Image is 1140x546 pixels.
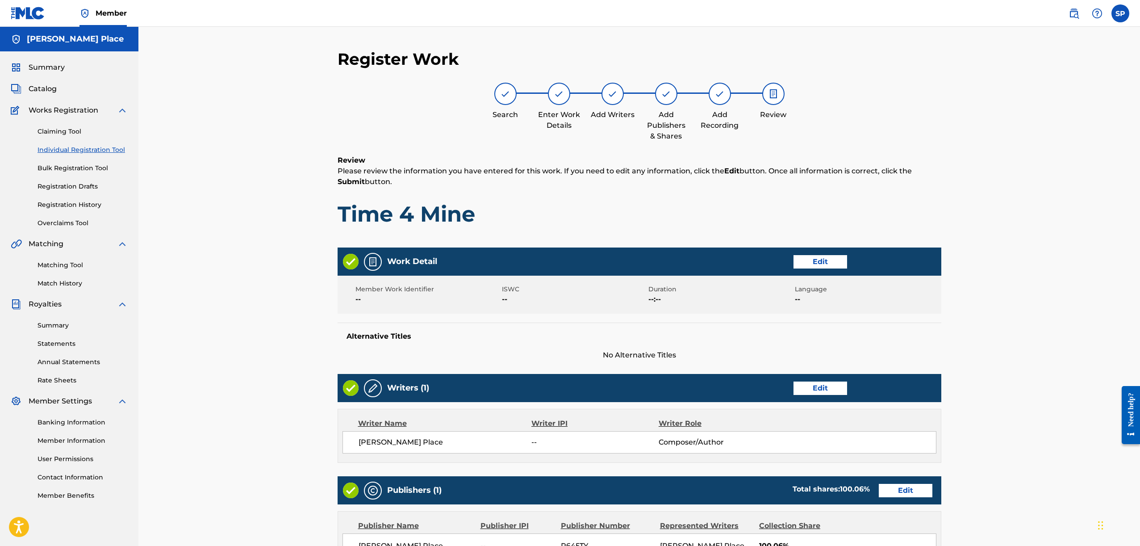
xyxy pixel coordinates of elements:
[38,164,128,173] a: Bulk Registration Tool
[29,84,57,94] span: Catalog
[338,201,941,227] h1: Time 4 Mine
[724,167,739,175] strong: Edit
[29,105,98,116] span: Works Registration
[1092,8,1102,19] img: help
[11,239,22,249] img: Matching
[840,485,870,493] span: 100.06 %
[38,357,128,367] a: Annual Statements
[1115,379,1140,451] iframe: Resource Center
[29,239,63,249] span: Matching
[793,484,870,495] div: Total shares:
[117,299,128,310] img: expand
[38,321,128,330] a: Summary
[537,109,581,131] div: Enter Work Details
[751,109,796,120] div: Review
[367,383,378,394] img: Writers
[367,256,378,267] img: Work Detail
[1111,4,1129,22] div: User Menu
[483,109,528,120] div: Search
[38,454,128,464] a: User Permissions
[607,88,618,99] img: step indicator icon for Add Writers
[38,418,128,427] a: Banking Information
[1069,8,1079,19] img: search
[387,383,429,393] h5: Writers (1)
[648,285,793,294] span: Duration
[358,418,532,429] div: Writer Name
[38,376,128,385] a: Rate Sheets
[29,396,92,407] span: Member Settings
[554,88,564,99] img: step indicator icon for Enter Work Details
[367,485,378,496] img: Publishers
[338,177,365,186] strong: Submit
[502,285,646,294] span: ISWC
[38,473,128,482] a: Contact Information
[355,285,500,294] span: Member Work Identifier
[768,88,779,99] img: step indicator icon for Review
[531,437,658,448] span: --
[338,166,941,187] p: Please review the information you have entered for this work. If you need to edit any information...
[11,62,21,73] img: Summary
[11,84,57,94] a: CatalogCatalog
[648,294,793,305] span: --:--
[343,254,359,269] img: Valid
[793,382,847,395] button: Edit
[795,285,939,294] span: Language
[38,218,128,228] a: Overclaims Tool
[387,256,437,267] h5: Work Detail
[11,34,21,45] img: Accounts
[29,62,65,73] span: Summary
[531,418,659,429] div: Writer IPI
[355,294,500,305] span: --
[117,239,128,249] img: expand
[358,521,474,531] div: Publisher Name
[79,8,90,19] img: Top Rightsholder
[644,109,689,142] div: Add Publishers & Shares
[29,299,62,310] span: Royalties
[11,7,45,20] img: MLC Logo
[38,127,128,136] a: Claiming Tool
[659,437,774,448] span: Composer/Author
[561,521,653,531] div: Publisher Number
[38,491,128,500] a: Member Benefits
[661,88,672,99] img: step indicator icon for Add Publishers & Shares
[359,437,532,448] span: [PERSON_NAME] Place
[11,396,21,407] img: Member Settings
[11,84,21,94] img: Catalog
[480,521,554,531] div: Publisher IPI
[38,182,128,191] a: Registration Drafts
[502,294,646,305] span: --
[590,109,635,120] div: Add Writers
[714,88,725,99] img: step indicator icon for Add Recording
[1088,4,1106,22] div: Help
[38,339,128,349] a: Statements
[27,34,124,44] h5: Stephen Place
[338,49,459,69] h2: Register Work
[1065,4,1083,22] a: Public Search
[343,483,359,498] img: Valid
[697,109,742,131] div: Add Recording
[343,380,359,396] img: Valid
[117,105,128,116] img: expand
[96,8,127,18] span: Member
[11,62,65,73] a: SummarySummary
[660,521,752,531] div: Represented Writers
[387,485,442,496] h5: Publishers (1)
[38,260,128,270] a: Matching Tool
[338,350,941,361] span: No Alternative Titles
[38,145,128,155] a: Individual Registration Tool
[793,255,847,269] button: Edit
[795,294,939,305] span: --
[117,396,128,407] img: expand
[659,418,774,429] div: Writer Role
[759,521,846,531] div: Collection Share
[347,332,932,341] h5: Alternative Titles
[38,279,128,288] a: Match History
[38,436,128,445] a: Member Information
[11,299,21,310] img: Royalties
[500,88,511,99] img: step indicator icon for Search
[38,200,128,210] a: Registration History
[1095,503,1140,546] iframe: Chat Widget
[1098,512,1103,539] div: Drag
[11,105,22,116] img: Works Registration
